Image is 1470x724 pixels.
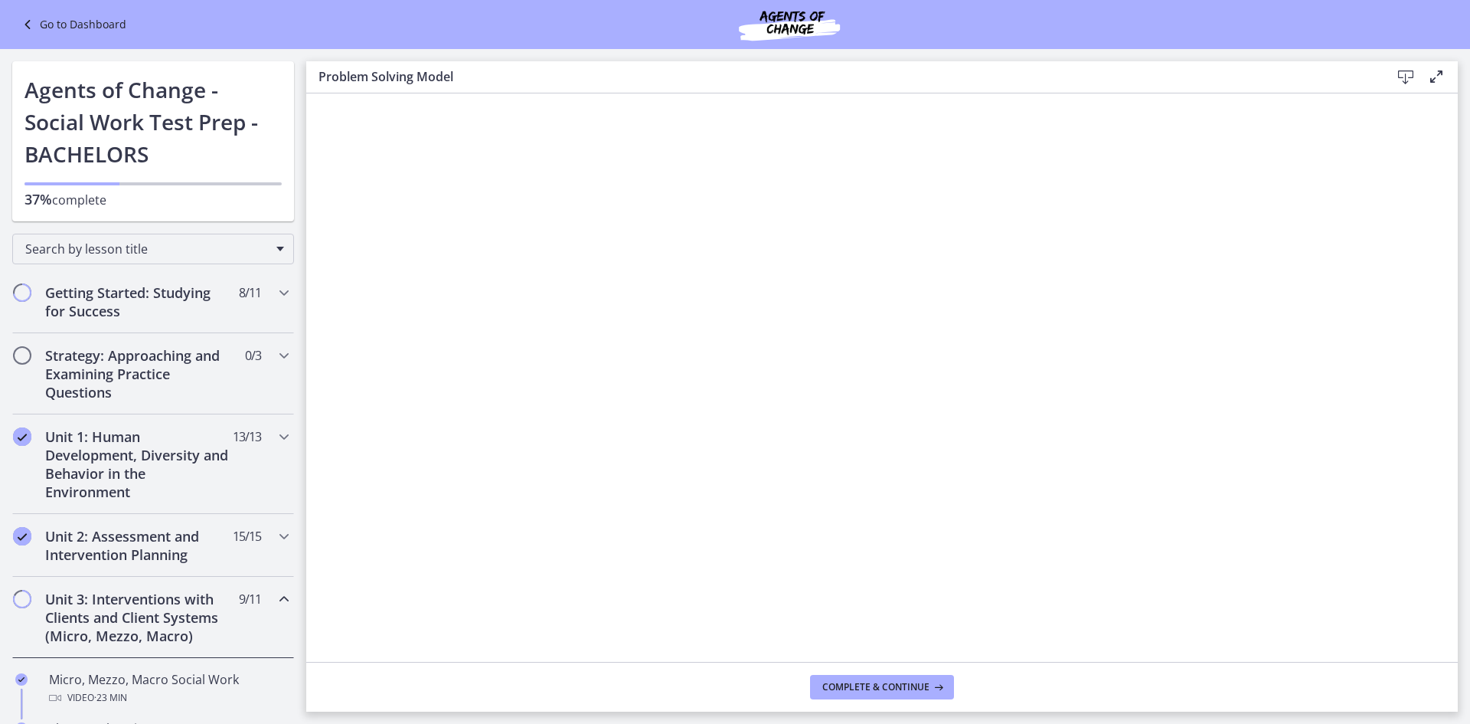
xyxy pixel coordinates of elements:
[49,670,288,707] div: Micro, Mezzo, Macro Social Work
[45,346,232,401] h2: Strategy: Approaching and Examining Practice Questions
[233,527,261,545] span: 15 / 15
[49,689,288,707] div: Video
[18,15,126,34] a: Go to Dashboard
[810,675,954,699] button: Complete & continue
[94,689,127,707] span: · 23 min
[239,590,261,608] span: 9 / 11
[45,283,232,320] h2: Getting Started: Studying for Success
[25,241,269,257] span: Search by lesson title
[318,67,1366,86] h3: Problem Solving Model
[15,673,28,686] i: Completed
[239,283,261,302] span: 8 / 11
[245,346,261,365] span: 0 / 3
[233,428,261,446] span: 13 / 13
[45,428,232,501] h2: Unit 1: Human Development, Diversity and Behavior in the Environment
[24,190,282,209] p: complete
[13,527,31,545] i: Completed
[697,6,881,43] img: Agents of Change
[45,527,232,564] h2: Unit 2: Assessment and Intervention Planning
[13,428,31,446] i: Completed
[45,590,232,645] h2: Unit 3: Interventions with Clients and Client Systems (Micro, Mezzo, Macro)
[822,681,929,693] span: Complete & continue
[12,234,294,264] div: Search by lesson title
[24,190,52,208] span: 37%
[24,74,282,170] h1: Agents of Change - Social Work Test Prep - BACHELORS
